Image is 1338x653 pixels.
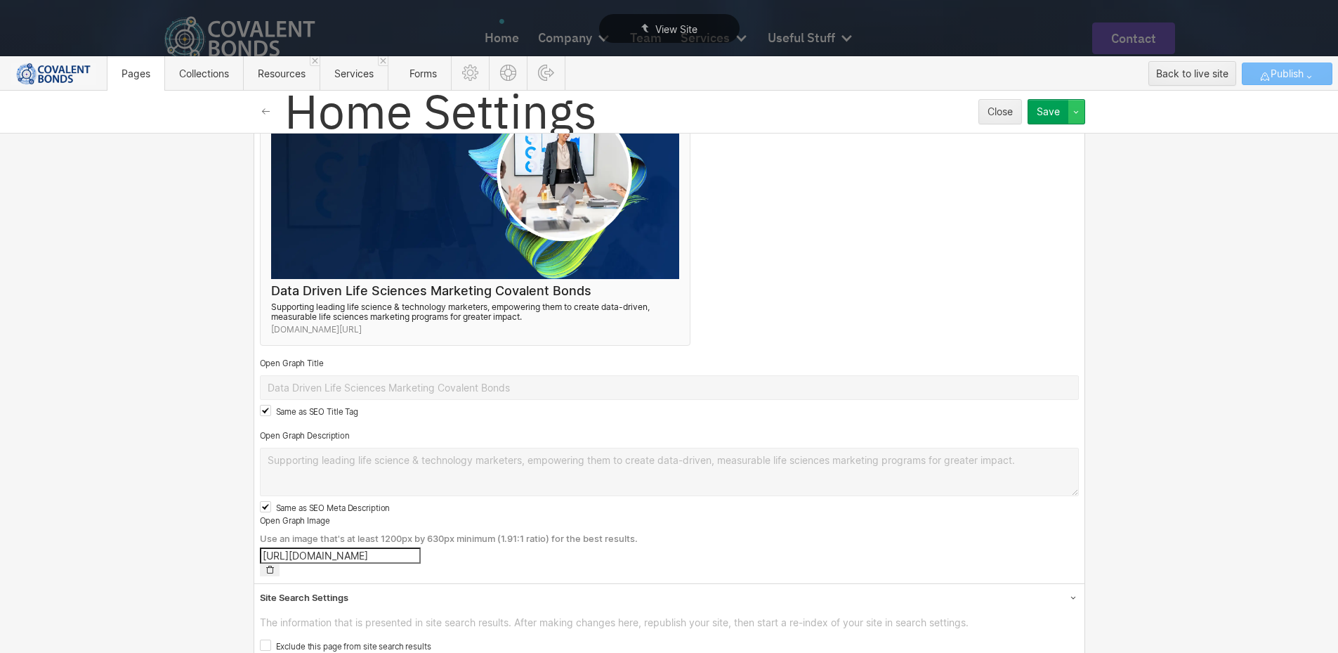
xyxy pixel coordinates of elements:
[122,67,150,79] span: Pages
[260,501,271,512] input: Same as SEO Meta Description
[275,502,392,515] div: Same as SEO Meta Description
[988,106,1013,117] div: Close
[1242,63,1332,85] button: Publish
[334,67,374,79] span: Services
[271,325,679,335] div: [DOMAIN_NAME][URL]
[978,99,1022,124] button: Close
[260,617,1079,628] span: The information that is presented in site search results. After making changes here, republish yo...
[260,640,271,651] input: Exclude this page from site search results
[275,640,433,653] div: Exclude this page from site search results
[258,67,306,79] span: Resources
[260,516,330,526] span: Open Graph Image
[260,405,271,416] input: Same as SEO Title Tag
[260,375,1079,400] input: Data Driven Life Sciences Marketing Covalent Bonds
[271,283,679,299] div: Data Driven Life Sciences Marketing Covalent Bonds
[260,533,1079,544] div: Use an image that's at least 1200px by 630px minimum (1.91:1 ratio) for the best results.
[271,302,679,322] div: Supporting leading life science & technology marketers, empowering them to create data-driven, me...
[378,56,388,66] a: Close 'Services' tab
[260,358,324,368] span: Open Graph Title
[271,70,679,279] img: 6883873efedcb7dea05d8504_CB%20FCMO%20Web%20Page%20Banner%20.webp
[11,63,96,85] img: 628286f817e1fbf1301ffa5e_CB%20Login.png
[655,23,697,35] span: View Site
[1028,99,1068,124] button: Save
[260,564,280,576] button: Delete OG Image URL
[1271,63,1304,84] span: Publish
[260,431,350,441] span: Open Graph Description
[284,81,597,143] h2: Home Settings
[1156,63,1228,84] div: Back to live site
[179,67,229,79] span: Collections
[1037,106,1060,117] div: Save
[310,56,320,66] a: Close 'Resources' tab
[409,67,437,79] span: Forms
[260,592,348,603] div: Site Search Settings
[275,406,360,418] div: Same as SEO Title Tag
[1148,61,1236,86] button: Back to live site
